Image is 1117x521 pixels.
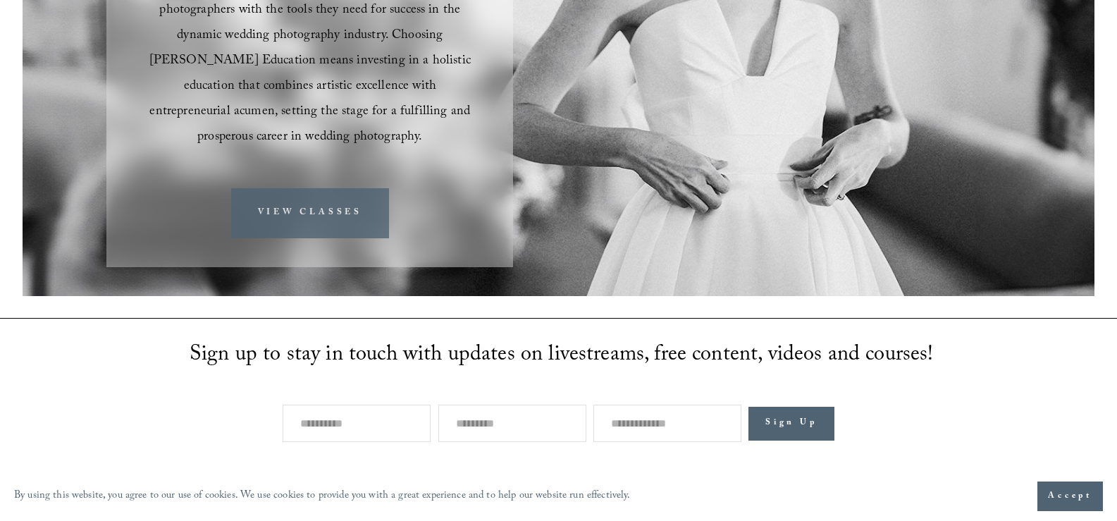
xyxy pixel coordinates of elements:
[1037,482,1103,511] button: Accept
[748,407,834,441] button: Sign Up
[14,486,631,507] p: By using this website, you agree to our use of cookies. We use cookies to provide you with a grea...
[765,416,817,430] span: Sign Up
[190,338,934,374] span: Sign up to stay in touch with updates on livestreams, free content, videos and courses!
[1048,489,1092,503] span: Accept
[231,188,389,238] a: VIEW CLASSES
